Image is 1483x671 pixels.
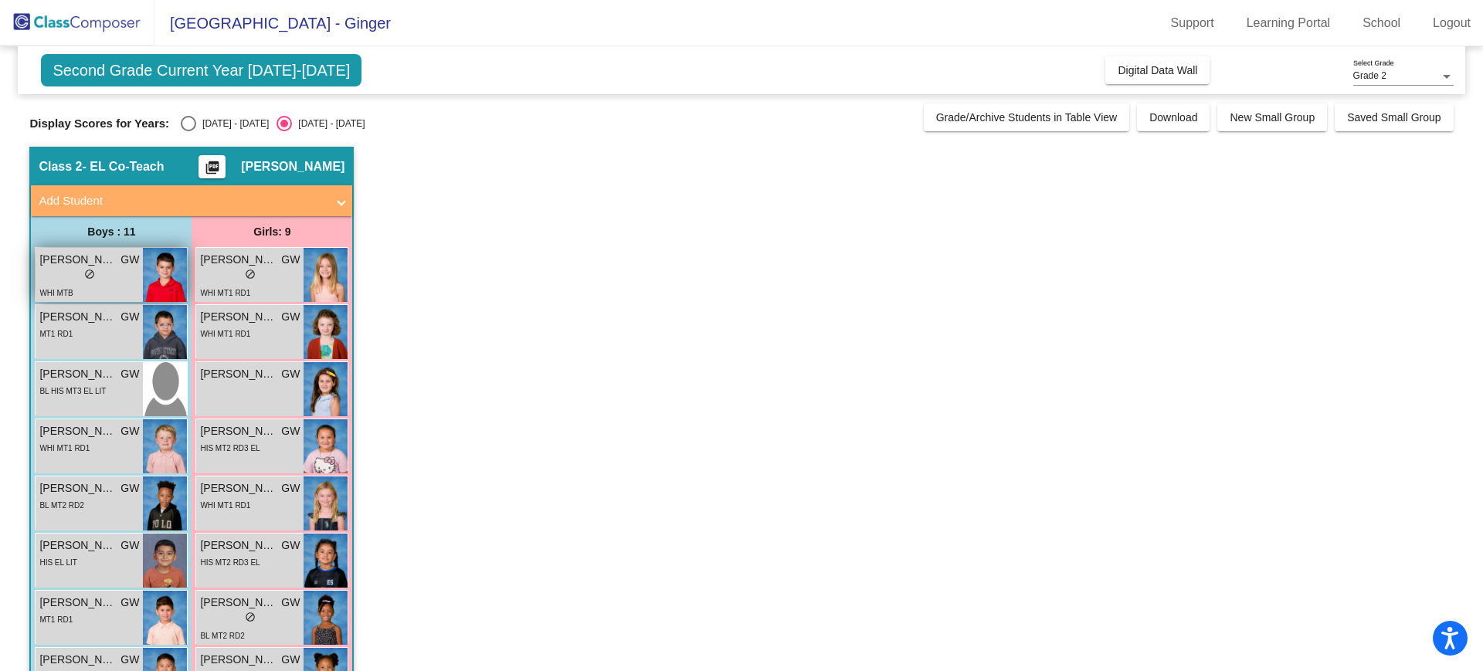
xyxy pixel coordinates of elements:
span: GW [120,537,139,554]
span: [PERSON_NAME] [200,252,277,268]
span: Class 2 [39,159,82,175]
span: - EL Co-Teach [82,159,164,175]
span: WHI MT1 RD1 [200,330,250,338]
span: [GEOGRAPHIC_DATA] - Ginger [154,11,391,36]
span: [PERSON_NAME] [39,480,117,496]
span: WHI MT1 RD1 [39,444,90,452]
span: GW [120,309,139,325]
span: GW [281,537,300,554]
span: [PERSON_NAME] [39,423,117,439]
span: WHI MT1 RD1 [200,501,250,510]
span: Grade/Archive Students in Table View [936,111,1118,124]
span: [PERSON_NAME] [39,595,117,611]
span: GW [281,366,300,382]
div: Girls: 9 [192,216,352,247]
span: GW [281,423,300,439]
mat-icon: picture_as_pdf [203,160,222,181]
div: Boys : 11 [31,216,192,247]
span: [PERSON_NAME] [241,159,344,175]
span: [PERSON_NAME] [39,652,117,668]
button: New Small Group [1217,103,1327,131]
span: BL MT2 RD2 [200,632,244,640]
span: [PERSON_NAME] [PERSON_NAME] [39,537,117,554]
span: Second Grade Current Year [DATE]-[DATE] [41,54,361,86]
button: Grade/Archive Students in Table View [924,103,1130,131]
span: Download [1149,111,1197,124]
span: Digital Data Wall [1118,64,1197,76]
span: [PERSON_NAME] [200,537,277,554]
span: GW [120,252,139,268]
span: MT1 RD1 [39,615,73,624]
span: GW [281,252,300,268]
button: Download [1137,103,1210,131]
span: MT1 RD1 [39,330,73,338]
a: Support [1159,11,1227,36]
span: [PERSON_NAME] [39,366,117,382]
span: GW [120,652,139,668]
span: GW [281,309,300,325]
mat-panel-title: Add Student [39,192,326,210]
span: BL MT2 RD2 [39,501,83,510]
span: Saved Small Group [1347,111,1441,124]
span: [PERSON_NAME] [200,652,277,668]
a: School [1350,11,1413,36]
span: GW [120,595,139,611]
button: Print Students Details [199,155,226,178]
div: [DATE] - [DATE] [196,117,269,130]
span: New Small Group [1230,111,1315,124]
span: HIS MT2 RD3 EL [200,558,260,567]
button: Digital Data Wall [1105,56,1210,84]
span: Display Scores for Years: [29,117,169,130]
span: WHI MT1 RD1 [200,289,250,297]
span: BL HIS MT3 EL LIT [39,387,106,395]
span: do_not_disturb_alt [245,269,256,280]
span: [PERSON_NAME] [39,252,117,268]
span: [PERSON_NAME] [39,309,117,325]
span: do_not_disturb_alt [245,612,256,622]
mat-radio-group: Select an option [181,116,365,131]
a: Learning Portal [1234,11,1343,36]
span: [PERSON_NAME] [PERSON_NAME] [200,423,277,439]
span: [PERSON_NAME] [200,480,277,496]
div: [DATE] - [DATE] [292,117,365,130]
span: HIS EL LIT [39,558,77,567]
span: [PERSON_NAME] [200,595,277,611]
span: [PERSON_NAME] [200,309,277,325]
span: GW [281,480,300,496]
span: GW [120,366,139,382]
button: Saved Small Group [1335,103,1453,131]
span: GW [281,595,300,611]
span: do_not_disturb_alt [84,269,95,280]
span: Grade 2 [1353,70,1386,81]
mat-expansion-panel-header: Add Student [31,185,352,216]
span: HIS MT2 RD3 EL [200,444,260,452]
a: Logout [1420,11,1483,36]
span: GW [120,423,139,439]
span: [PERSON_NAME] [200,366,277,382]
span: WHI MTB [39,289,73,297]
span: GW [120,480,139,496]
span: GW [281,652,300,668]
